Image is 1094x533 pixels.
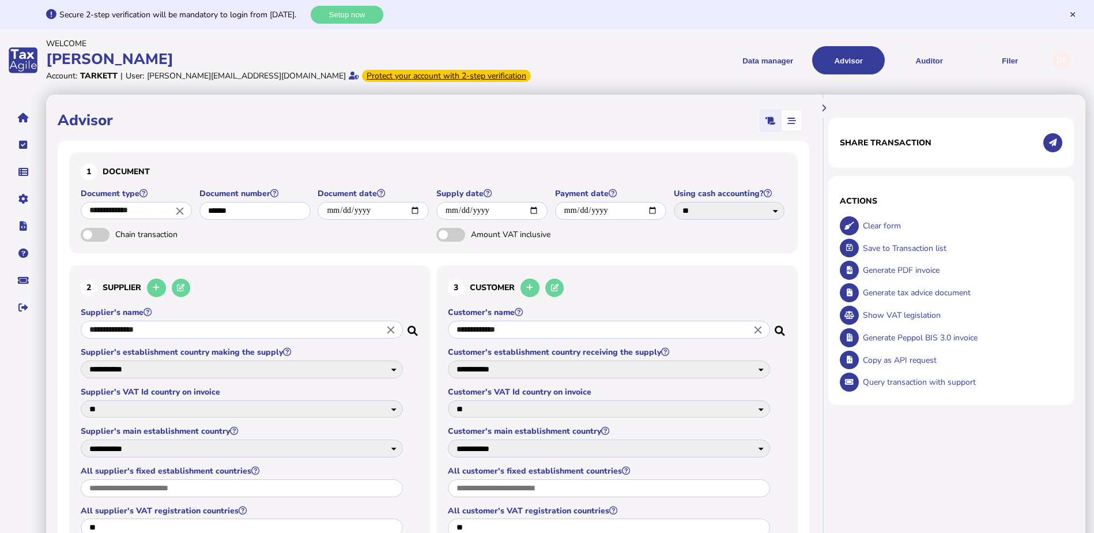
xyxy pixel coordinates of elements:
[81,188,194,228] app-field: Select a document type
[860,259,1062,281] div: Generate PDF invoice
[840,261,859,280] button: Generate pdf
[80,70,118,81] div: Tarkett
[11,241,35,265] button: Help pages
[860,215,1062,237] div: Clear form
[11,214,35,238] button: Developer hub links
[81,277,419,299] h3: Supplier
[448,307,772,318] label: Customer's name
[1052,51,1071,70] div: Profile settings
[974,46,1046,74] button: Filer
[172,279,191,298] button: Edit selected supplier in the database
[147,279,166,298] button: Add a new supplier to the database
[1069,10,1077,18] button: Hide message
[893,46,965,74] button: Auditor
[448,280,464,296] div: 3
[11,133,35,157] button: Tasks
[46,49,544,69] div: [PERSON_NAME]
[840,306,859,325] button: Show VAT legislation
[147,70,346,81] div: [PERSON_NAME][EMAIL_ADDRESS][DOMAIN_NAME]
[812,46,885,74] button: Shows a dropdown of VAT Advisor options
[840,351,859,370] button: Copy data as API request body to clipboard
[448,466,772,476] label: All customer's fixed establishment countries
[11,187,35,211] button: Manage settings
[81,505,405,516] label: All supplier's VAT registration countries
[448,386,772,397] label: Customer's VAT Id country on invoice
[731,46,804,74] button: Shows a dropdown of Data manager options
[448,505,772,516] label: All customer's VAT registration countries
[81,347,405,358] label: Supplier's establishment country making the supply
[448,277,786,299] h3: Customer
[840,137,931,148] h1: Share transaction
[555,188,668,199] label: Payment date
[781,110,802,131] mat-button-toggle: Stepper view
[199,188,312,199] label: Document number
[860,237,1062,260] div: Save to Transaction list
[173,204,186,217] i: Close
[840,196,1062,207] h1: Actions
[840,373,859,392] button: Query transaction with support
[674,188,787,199] label: Using cash accounting?
[448,426,772,437] label: Customer's main establishment country
[81,280,97,296] div: 2
[81,307,405,318] label: Supplier's name
[408,322,419,332] i: Search for a dummy seller
[81,164,786,180] h3: Document
[46,38,544,49] div: Welcome
[311,6,383,24] button: Setup now
[860,326,1062,349] div: Generate Peppol BIS 3.0 invoice
[46,70,77,81] div: Account:
[120,70,123,81] div: |
[860,281,1062,304] div: Generate tax advice document
[11,295,35,320] button: Sign out
[545,279,564,298] button: Edit selected customer in the database
[436,188,549,199] label: Supply date
[860,371,1062,393] div: Query transaction with support
[520,279,540,298] button: Add a new customer to the database
[59,9,308,20] div: Secure 2-step verification will be mandatory to login from [DATE].
[840,216,859,235] button: Clear form data from invoice panel
[81,164,97,180] div: 1
[81,386,405,397] label: Supplier's VAT Id country on invoice
[752,324,764,336] i: Close
[362,70,531,82] div: From Oct 1, 2025, 2-step verification will be required to login. Set it up now...
[81,466,405,476] label: All supplier's fixed establishment countries
[11,268,35,292] button: Raise a support ticket
[318,188,431,199] label: Document date
[840,283,859,302] button: Generate tax advice document
[1043,133,1062,152] button: Share transaction
[11,160,35,184] button: Data manager
[349,72,359,80] i: Email verified
[448,347,772,358] label: Customer's establishment country receiving the supply
[11,106,35,130] button: Home
[126,70,144,81] div: User:
[814,98,833,117] button: Hide
[840,239,859,258] button: Save transaction
[549,46,1047,74] menu: navigate products
[760,110,781,131] mat-button-toggle: Classic scrolling page view
[58,110,113,130] h1: Advisor
[115,229,236,240] span: Chain transaction
[384,324,397,336] i: Close
[471,229,592,240] span: Amount VAT inclusive
[860,349,1062,371] div: Copy as API request
[775,322,786,332] i: Search for a dummy customer
[81,426,405,437] label: Supplier's main establishment country
[81,188,194,199] label: Document type
[860,304,1062,326] div: Show VAT legislation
